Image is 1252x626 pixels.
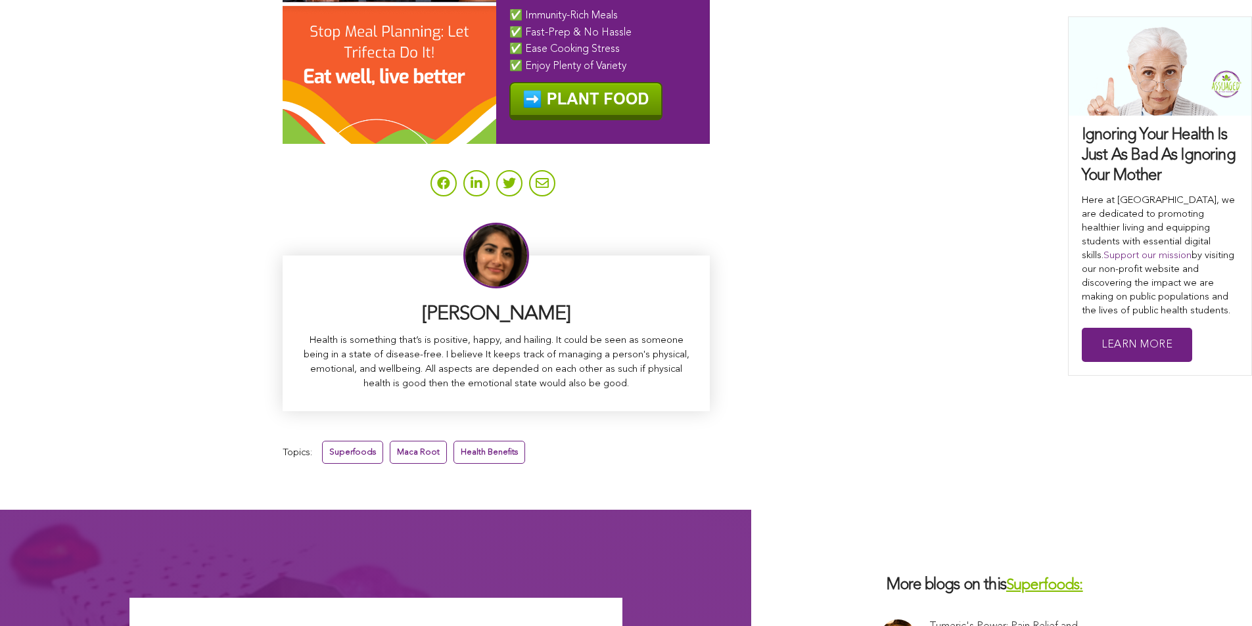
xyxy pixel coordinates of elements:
[302,334,690,391] p: Health is something that’s is positive, happy, and hailing. It could be seen as someone being in ...
[1186,563,1252,626] iframe: Chat Widget
[880,575,1123,596] h3: More blogs on this
[509,44,620,55] span: ✅ Ease Cooking Stress
[302,302,690,327] h3: [PERSON_NAME]
[509,82,662,120] img: ️ PLANT FOOD
[509,61,626,72] span: ✅ Enjoy Plenty of Variety
[322,441,383,464] a: Superfoods
[283,444,312,462] span: Topics:
[453,441,525,464] a: Health Benefits
[390,441,447,464] a: Maca Root
[1006,578,1083,593] a: Superfoods:
[463,223,529,288] img: Sitara Darvish
[1082,328,1192,363] a: Learn More
[509,28,632,38] span: ✅ Fast-Prep & No Hassle
[509,11,618,21] span: ✅ Immunity-Rich Meals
